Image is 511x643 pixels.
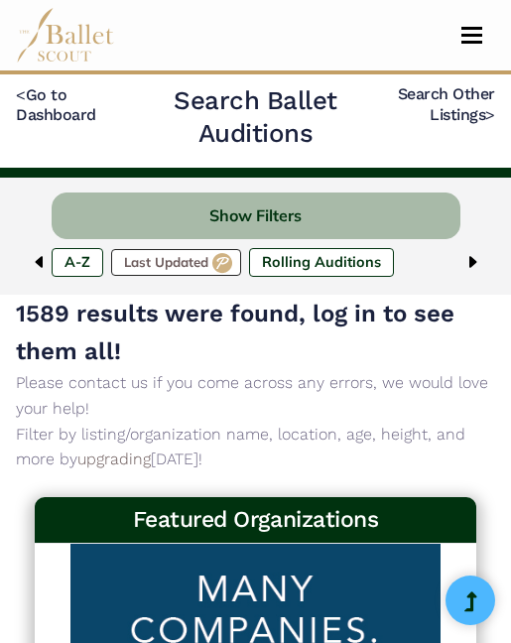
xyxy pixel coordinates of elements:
[16,85,96,125] a: <Go to Dashboard
[52,193,460,239] button: Show Filters
[485,104,495,124] code: >
[249,248,394,276] label: Rolling Auditions
[51,505,459,535] h3: Featured Organizations
[16,422,495,472] p: Filter by listing/organization name, location, age, height, and more by [DATE]!
[16,370,495,421] p: Please contact us if you come across any errors, we would love your help!
[111,249,241,277] label: Last Updated
[398,84,495,125] a: Search Other Listings>
[16,300,454,365] span: 1589 results were found, log in to see them all!
[142,84,369,151] h2: Search Ballet Auditions
[16,84,26,104] code: <
[77,450,151,468] a: upgrading
[448,26,495,45] button: Toggle navigation
[52,248,103,276] label: A-Z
